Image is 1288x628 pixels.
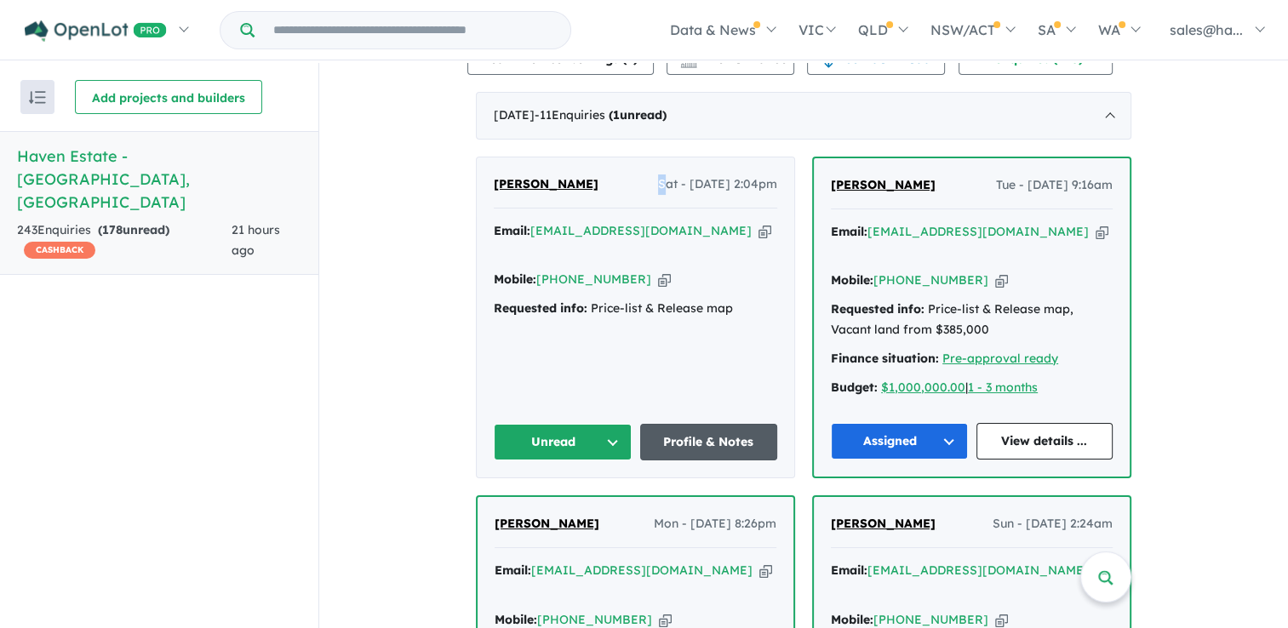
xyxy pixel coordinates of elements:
a: [EMAIL_ADDRESS][DOMAIN_NAME] [867,562,1089,578]
button: Copy [995,271,1008,289]
span: 178 [102,222,123,237]
img: Openlot PRO Logo White [25,20,167,42]
span: [PERSON_NAME] [831,177,936,192]
a: [PHONE_NUMBER] [537,612,652,627]
a: [PERSON_NAME] [831,175,936,196]
span: - 11 Enquir ies [535,107,667,123]
button: Unread [494,424,632,460]
strong: Email: [495,562,531,578]
strong: Mobile: [831,612,873,627]
button: Copy [658,271,671,288]
a: Profile & Notes [640,424,778,460]
span: [PERSON_NAME] [494,176,598,191]
strong: Email: [831,224,867,239]
button: Assigned [831,423,968,460]
button: Add projects and builders [75,80,262,114]
div: Price-list & Release map, Vacant land from $385,000 [831,300,1113,340]
div: [DATE] [476,92,1131,140]
input: Try estate name, suburb, builder or developer [258,12,567,49]
a: [PERSON_NAME] [494,174,598,195]
button: Copy [1096,223,1108,241]
span: CASHBACK [24,242,95,259]
span: sales@ha... [1170,21,1243,38]
a: [PHONE_NUMBER] [873,612,988,627]
a: $1,000,000.00 [881,380,965,395]
span: Tue - [DATE] 9:16am [996,175,1113,196]
a: [PERSON_NAME] [495,514,599,534]
strong: Requested info: [831,301,924,317]
strong: Mobile: [495,612,537,627]
span: Sun - [DATE] 2:24am [993,514,1113,534]
div: Price-list & Release map [494,299,777,319]
a: [EMAIL_ADDRESS][DOMAIN_NAME] [530,223,752,238]
button: Copy [758,222,771,240]
a: [EMAIL_ADDRESS][DOMAIN_NAME] [867,224,1089,239]
div: 243 Enquir ies [17,220,232,261]
img: sort.svg [29,91,46,104]
strong: Email: [494,223,530,238]
span: 21 hours ago [232,222,280,258]
strong: Budget: [831,380,878,395]
button: Copy [759,562,772,579]
span: [PERSON_NAME] [831,516,936,531]
a: [PHONE_NUMBER] [873,272,988,288]
strong: Email: [831,562,867,578]
span: [PERSON_NAME] [495,516,599,531]
a: [PHONE_NUMBER] [536,271,651,287]
a: [EMAIL_ADDRESS][DOMAIN_NAME] [531,562,753,578]
span: 1 [613,107,620,123]
strong: Finance situation: [831,351,939,366]
span: Mon - [DATE] 8:26pm [654,514,776,534]
h5: Haven Estate - [GEOGRAPHIC_DATA] , [GEOGRAPHIC_DATA] [17,145,301,214]
a: View details ... [976,423,1113,460]
a: [PERSON_NAME] [831,514,936,534]
a: Pre-approval ready [942,351,1058,366]
strong: ( unread) [609,107,667,123]
strong: Mobile: [494,271,536,287]
strong: Mobile: [831,272,873,288]
img: bar-chart.svg [680,57,697,68]
a: 1 - 3 months [968,380,1038,395]
span: Sat - [DATE] 2:04pm [658,174,777,195]
strong: Requested info: [494,300,587,316]
strong: ( unread) [98,222,169,237]
div: | [831,378,1113,398]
